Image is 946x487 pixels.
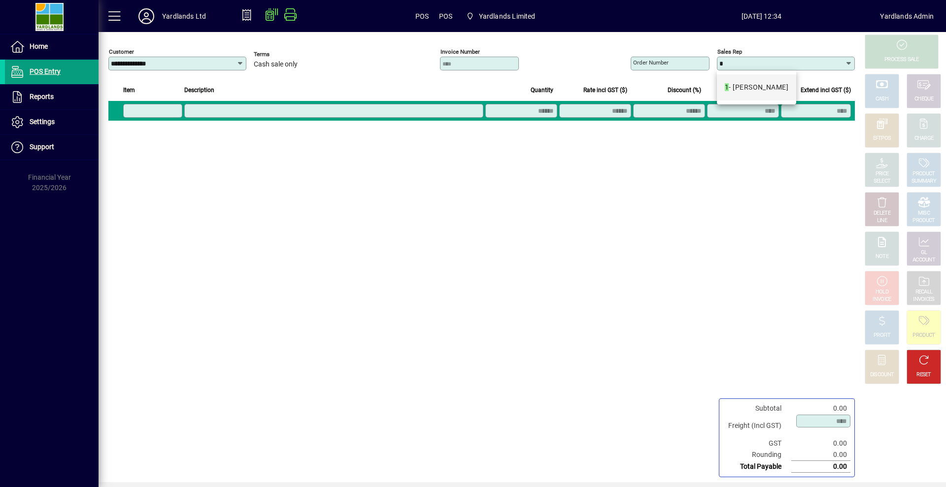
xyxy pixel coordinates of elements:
div: PRODUCT [912,170,935,178]
span: Home [30,42,48,50]
span: Settings [30,118,55,126]
a: Reports [5,85,99,109]
td: Rounding [723,449,791,461]
span: Support [30,143,54,151]
span: Cash sale only [254,61,298,68]
div: MISC [918,210,930,217]
mat-label: Invoice number [440,48,480,55]
div: DISCOUNT [870,371,894,379]
span: Discount (%) [668,85,701,96]
td: Subtotal [723,403,791,414]
div: NOTE [876,253,888,260]
div: DELETE [874,210,890,217]
div: PROFIT [874,332,890,339]
mat-label: Customer [109,48,134,55]
span: Rate incl GST ($) [583,85,627,96]
div: EFTPOS [873,135,891,142]
span: Reports [30,93,54,100]
div: ACCOUNT [912,257,935,264]
button: Profile [131,7,162,25]
div: GL [921,249,927,257]
span: Terms [254,51,313,58]
div: RESET [916,371,931,379]
div: INVOICES [913,296,934,303]
div: INVOICE [873,296,891,303]
div: CASH [876,96,888,103]
span: POS Entry [30,67,61,75]
mat-label: Order number [633,59,669,66]
mat-option: 1 - Paul Bodle [717,74,796,100]
span: Yardlands Limited [462,7,539,25]
div: LINE [877,217,887,225]
div: PRICE [876,170,889,178]
span: Quantity [531,85,553,96]
span: [DATE] 12:34 [643,8,880,24]
div: CHARGE [914,135,934,142]
span: Item [123,85,135,96]
td: 0.00 [791,438,850,449]
td: GST [723,438,791,449]
td: 0.00 [791,403,850,414]
div: Yardlands Ltd [162,8,206,24]
a: Home [5,34,99,59]
div: PROCESS SALE [884,56,919,64]
div: PRODUCT [912,332,935,339]
td: 0.00 [791,461,850,473]
div: - [PERSON_NAME] [725,82,788,93]
span: Description [184,85,214,96]
div: SUMMARY [912,178,936,185]
div: PRODUCT [912,217,935,225]
div: HOLD [876,289,888,296]
mat-label: Sales rep [717,48,742,55]
div: SELECT [874,178,891,185]
span: Yardlands Limited [479,8,536,24]
span: POS [439,8,453,24]
span: Extend incl GST ($) [801,85,851,96]
div: RECALL [915,289,933,296]
em: 1 [725,83,729,91]
td: Total Payable [723,461,791,473]
td: 0.00 [791,449,850,461]
a: Settings [5,110,99,134]
td: Freight (Incl GST) [723,414,791,438]
a: Support [5,135,99,160]
div: CHEQUE [914,96,933,103]
span: POS [415,8,429,24]
div: Yardlands Admin [880,8,934,24]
